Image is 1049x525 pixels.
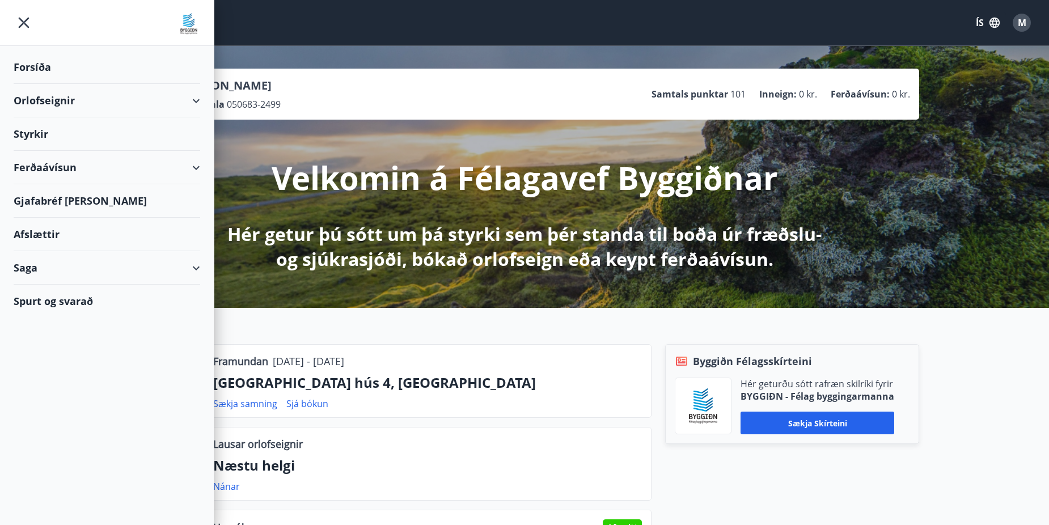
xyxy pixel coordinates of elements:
[213,354,268,369] p: Framundan
[227,98,281,111] span: 050683-2499
[213,437,303,451] p: Lausar orlofseignir
[1008,9,1035,36] button: M
[730,88,746,100] span: 101
[286,397,328,410] a: Sjá bókun
[14,285,200,317] div: Spurt og svarað
[272,156,777,199] p: Velkomin á Félagavef Byggiðnar
[14,218,200,251] div: Afslættir
[1018,16,1026,29] span: M
[741,412,894,434] button: Sækja skírteini
[759,88,797,100] p: Inneign :
[684,387,722,425] img: BKlGVmlTW1Qrz68WFGMFQUcXHWdQd7yePWMkvn3i.png
[225,222,824,272] p: Hér getur þú sótt um þá styrki sem þér standa til boða úr fræðslu- og sjúkrasjóði, bókað orlofsei...
[892,88,910,100] span: 0 kr.
[14,84,200,117] div: Orlofseignir
[180,78,281,94] p: [PERSON_NAME]
[213,456,642,475] p: Næstu helgi
[213,480,240,493] a: Nánar
[14,117,200,151] div: Styrkir
[273,354,344,369] p: [DATE] - [DATE]
[970,12,1006,33] button: ÍS
[14,12,34,33] button: menu
[213,373,642,392] p: [GEOGRAPHIC_DATA] hús 4, [GEOGRAPHIC_DATA]
[14,184,200,218] div: Gjafabréf [PERSON_NAME]
[213,397,277,410] a: Sækja samning
[693,354,812,369] span: Byggiðn Félagsskírteini
[14,251,200,285] div: Saga
[831,88,890,100] p: Ferðaávísun :
[177,12,200,35] img: union_logo
[652,88,728,100] p: Samtals punktar
[741,390,894,403] p: BYGGIÐN - Félag byggingarmanna
[741,378,894,390] p: Hér geturðu sótt rafræn skilríki fyrir
[14,50,200,84] div: Forsíða
[799,88,817,100] span: 0 kr.
[14,151,200,184] div: Ferðaávísun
